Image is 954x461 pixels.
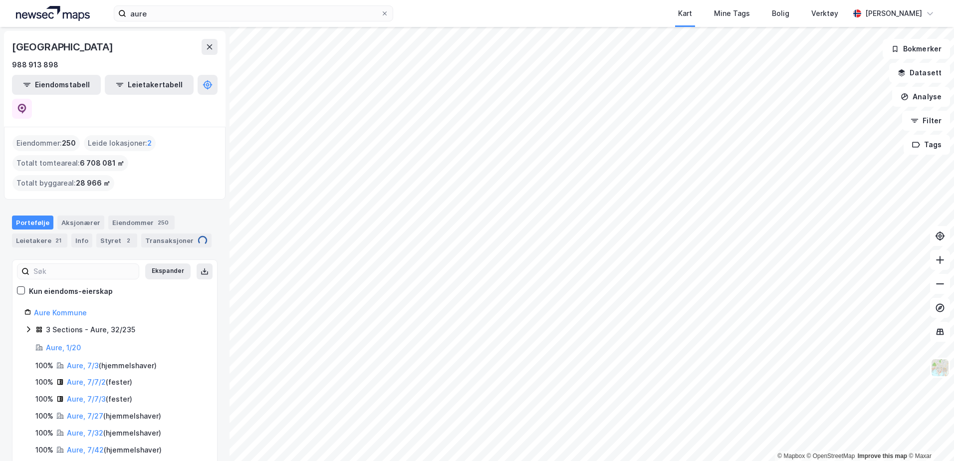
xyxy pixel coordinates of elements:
[67,410,161,422] div: ( hjemmelshaver )
[811,7,838,19] div: Verktøy
[67,427,161,439] div: ( hjemmelshaver )
[67,376,132,388] div: ( fester )
[35,410,53,422] div: 100%
[12,59,58,71] div: 988 913 898
[123,235,133,245] div: 2
[892,87,950,107] button: Analyse
[858,453,907,460] a: Improve this map
[108,216,175,230] div: Eiendommer
[57,216,104,230] div: Aksjonærer
[12,216,53,230] div: Portefølje
[67,361,99,370] a: Aure, 7/3
[35,427,53,439] div: 100%
[29,285,113,297] div: Kun eiendoms-eierskap
[902,111,950,131] button: Filter
[777,453,805,460] a: Mapbox
[34,308,87,317] a: Aure Kommune
[80,157,124,169] span: 6 708 081 ㎡
[12,155,128,171] div: Totalt tomteareal :
[714,7,750,19] div: Mine Tags
[46,343,81,352] a: Aure, 1/20
[35,444,53,456] div: 100%
[76,177,110,189] span: 28 966 ㎡
[96,233,137,247] div: Styret
[156,218,171,228] div: 250
[67,360,157,372] div: ( hjemmelshaver )
[12,175,114,191] div: Totalt byggareal :
[53,235,63,245] div: 21
[145,263,191,279] button: Ekspander
[147,137,152,149] span: 2
[12,233,67,247] div: Leietakere
[889,63,950,83] button: Datasett
[46,324,135,336] div: 3 Sections - Aure, 32/235
[71,233,92,247] div: Info
[126,6,381,21] input: Søk på adresse, matrikkel, gårdeiere, leietakere eller personer
[141,233,212,247] div: Transaksjoner
[67,444,162,456] div: ( hjemmelshaver )
[35,393,53,405] div: 100%
[883,39,950,59] button: Bokmerker
[772,7,789,19] div: Bolig
[84,135,156,151] div: Leide lokasjoner :
[198,235,208,245] img: spinner.a6d8c91a73a9ac5275cf975e30b51cfb.svg
[105,75,194,95] button: Leietakertabell
[67,395,106,403] a: Aure, 7/7/3
[67,412,103,420] a: Aure, 7/27
[12,39,115,55] div: [GEOGRAPHIC_DATA]
[67,429,103,437] a: Aure, 7/32
[807,453,855,460] a: OpenStreetMap
[16,6,90,21] img: logo.a4113a55bc3d86da70a041830d287a7e.svg
[931,358,950,377] img: Z
[67,378,106,386] a: Aure, 7/7/2
[67,446,104,454] a: Aure, 7/42
[62,137,76,149] span: 250
[35,376,53,388] div: 100%
[35,360,53,372] div: 100%
[67,393,132,405] div: ( fester )
[678,7,692,19] div: Kart
[904,135,950,155] button: Tags
[904,413,954,461] iframe: Chat Widget
[12,75,101,95] button: Eiendomstabell
[865,7,922,19] div: [PERSON_NAME]
[12,135,80,151] div: Eiendommer :
[29,264,139,279] input: Søk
